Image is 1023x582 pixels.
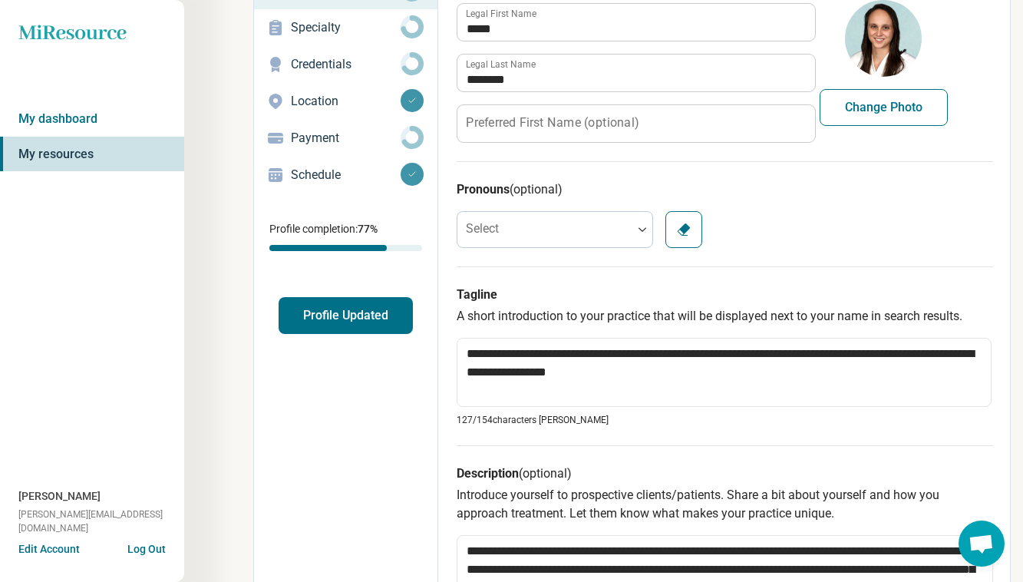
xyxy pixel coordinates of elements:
label: Select [466,221,499,236]
a: Open chat [959,521,1005,567]
button: Change Photo [820,89,948,126]
p: 127/ 154 characters [PERSON_NAME] [457,413,993,427]
a: Schedule [254,157,437,193]
a: Payment [254,120,437,157]
p: A short introduction to your practice that will be displayed next to your name in search results. [457,307,993,326]
p: Location [291,92,401,111]
label: Legal Last Name [466,60,536,69]
label: Legal First Name [466,9,536,18]
a: Specialty [254,9,437,46]
div: Profile completion [269,245,422,251]
p: Schedule [291,166,401,184]
p: Specialty [291,18,401,37]
label: Preferred First Name (optional) [466,117,639,129]
button: Log Out [127,541,166,554]
a: Credentials [254,46,437,83]
div: Profile completion: [254,212,437,260]
span: 77 % [358,223,378,235]
a: Location [254,83,437,120]
h3: Tagline [457,286,993,304]
span: [PERSON_NAME] [18,488,101,504]
h3: Description [457,465,993,483]
span: (optional) [519,466,572,481]
p: Payment [291,129,401,147]
span: [PERSON_NAME][EMAIL_ADDRESS][DOMAIN_NAME] [18,508,184,535]
button: Profile Updated [279,297,413,334]
p: Credentials [291,55,401,74]
button: Edit Account [18,541,80,557]
span: (optional) [510,182,563,197]
p: Introduce yourself to prospective clients/patients. Share a bit about yourself and how you approa... [457,486,993,523]
h3: Pronouns [457,180,993,199]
